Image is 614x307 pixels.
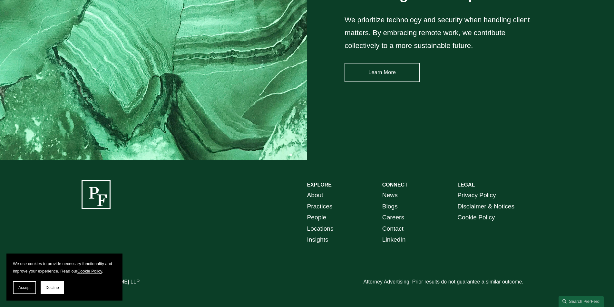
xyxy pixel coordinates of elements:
[18,285,31,290] span: Accept
[307,190,323,201] a: About
[457,201,514,212] a: Disclaimer & Notices
[382,212,404,223] a: Careers
[307,223,334,235] a: Locations
[345,63,420,82] a: Learn More
[382,223,404,235] a: Contact
[457,182,475,187] strong: LEGAL
[82,277,176,287] p: © [PERSON_NAME] LLP
[382,201,398,212] a: Blogs
[45,285,59,290] span: Decline
[41,281,64,294] button: Decline
[307,234,328,245] a: Insights
[457,190,496,201] a: Privacy Policy
[13,260,116,275] p: We use cookies to provide necessary functionality and improve your experience. Read our .
[345,14,532,53] p: We prioritize technology and security when handling client matters. By embracing remote work, we ...
[382,234,406,245] a: LinkedIn
[457,212,495,223] a: Cookie Policy
[77,269,102,273] a: Cookie Policy
[559,296,604,307] a: Search this site
[307,182,332,187] strong: EXPLORE
[363,277,532,287] p: Attorney Advertising. Prior results do not guarantee a similar outcome.
[382,182,408,187] strong: CONNECT
[307,201,333,212] a: Practices
[307,212,326,223] a: People
[13,281,36,294] button: Accept
[382,190,398,201] a: News
[6,254,122,301] section: Cookie banner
